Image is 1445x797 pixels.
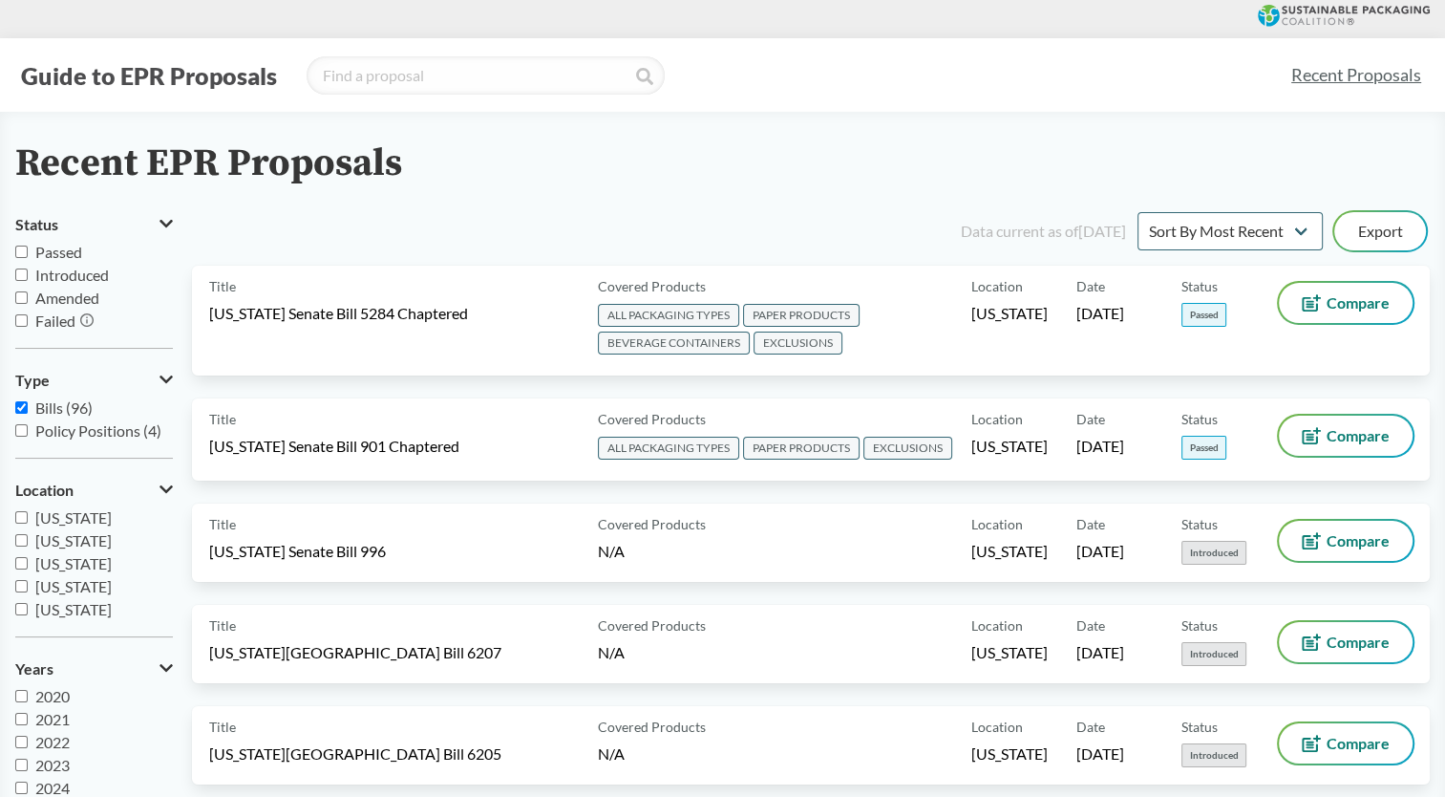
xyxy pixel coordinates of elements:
span: Passed [1181,303,1226,327]
span: Location [971,615,1023,635]
span: Title [209,615,236,635]
span: [US_STATE] Senate Bill 901 Chaptered [209,436,459,457]
span: BEVERAGE CONTAINERS [598,332,750,355]
div: Data current as of [DATE] [961,220,1126,243]
input: Introduced [15,269,28,281]
span: [US_STATE] [971,541,1048,562]
span: Introduced [1181,642,1246,666]
span: [US_STATE] [35,531,112,549]
span: [US_STATE] [35,600,112,618]
span: EXCLUSIONS [863,437,952,460]
span: Type [15,372,50,389]
span: Covered Products [598,276,706,296]
span: [US_STATE] Senate Bill 996 [209,541,386,562]
input: Amended [15,291,28,304]
span: Status [1181,717,1218,737]
span: 2024 [35,779,70,797]
input: Passed [15,246,28,258]
span: EXCLUSIONS [754,332,842,355]
span: Compare [1327,295,1390,311]
span: PAPER PRODUCTS [743,304,860,327]
span: Passed [35,243,82,261]
input: 2022 [15,736,28,748]
input: 2024 [15,782,28,794]
span: [US_STATE] [971,436,1048,457]
span: [DATE] [1076,436,1124,457]
span: [US_STATE][GEOGRAPHIC_DATA] Bill 6205 [209,743,501,765]
span: Amended [35,289,99,307]
input: 2021 [15,713,28,725]
span: Covered Products [598,717,706,737]
button: Compare [1279,521,1413,561]
span: [DATE] [1076,743,1124,765]
span: Compare [1327,736,1390,751]
span: 2023 [35,756,70,774]
span: Covered Products [598,615,706,635]
button: Compare [1279,723,1413,764]
span: Location [971,514,1023,534]
span: Status [15,216,58,233]
input: [US_STATE] [15,557,28,570]
span: Date [1076,717,1105,737]
span: 2021 [35,710,70,728]
span: [US_STATE] [35,508,112,527]
span: Title [209,276,236,296]
span: Title [209,409,236,429]
input: [US_STATE] [15,534,28,547]
span: N/A [598,542,625,560]
span: [US_STATE] [971,303,1048,324]
button: Years [15,653,173,685]
input: 2023 [15,759,28,771]
span: Date [1076,276,1105,296]
span: [US_STATE][GEOGRAPHIC_DATA] Bill 6207 [209,642,501,663]
span: Bills (96) [35,398,93,417]
input: Policy Positions (4) [15,424,28,437]
span: Date [1076,409,1105,429]
input: Bills (96) [15,401,28,414]
button: Location [15,474,173,506]
span: Location [971,276,1023,296]
h2: Recent EPR Proposals [15,142,402,185]
span: Policy Positions (4) [35,421,161,440]
button: Export [1334,212,1426,250]
span: N/A [598,643,625,661]
span: Status [1181,409,1218,429]
span: Title [209,717,236,737]
span: 2020 [35,687,70,705]
span: Compare [1327,635,1390,650]
button: Compare [1279,416,1413,456]
span: Location [971,717,1023,737]
span: [DATE] [1076,541,1124,562]
span: Introduced [1181,743,1246,767]
span: Failed [35,312,75,330]
span: Covered Products [598,409,706,429]
button: Type [15,364,173,397]
span: [US_STATE] [971,642,1048,663]
span: Covered Products [598,514,706,534]
span: PAPER PRODUCTS [743,437,860,460]
span: [US_STATE] [971,743,1048,765]
span: [DATE] [1076,642,1124,663]
input: [US_STATE] [15,603,28,615]
span: Date [1076,514,1105,534]
span: Introduced [35,266,109,284]
span: Status [1181,514,1218,534]
button: Status [15,208,173,241]
span: Compare [1327,533,1390,549]
input: [US_STATE] [15,511,28,524]
button: Compare [1279,622,1413,662]
span: [DATE] [1076,303,1124,324]
input: Find a proposal [307,56,665,95]
span: Title [209,514,236,534]
span: N/A [598,744,625,763]
span: Compare [1327,428,1390,443]
span: Date [1076,615,1105,635]
span: Status [1181,276,1218,296]
span: [US_STATE] [35,554,112,572]
span: 2022 [35,733,70,751]
span: [US_STATE] Senate Bill 5284 Chaptered [209,303,468,324]
span: Location [971,409,1023,429]
input: 2020 [15,690,28,702]
span: Passed [1181,436,1226,460]
span: Years [15,660,53,678]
